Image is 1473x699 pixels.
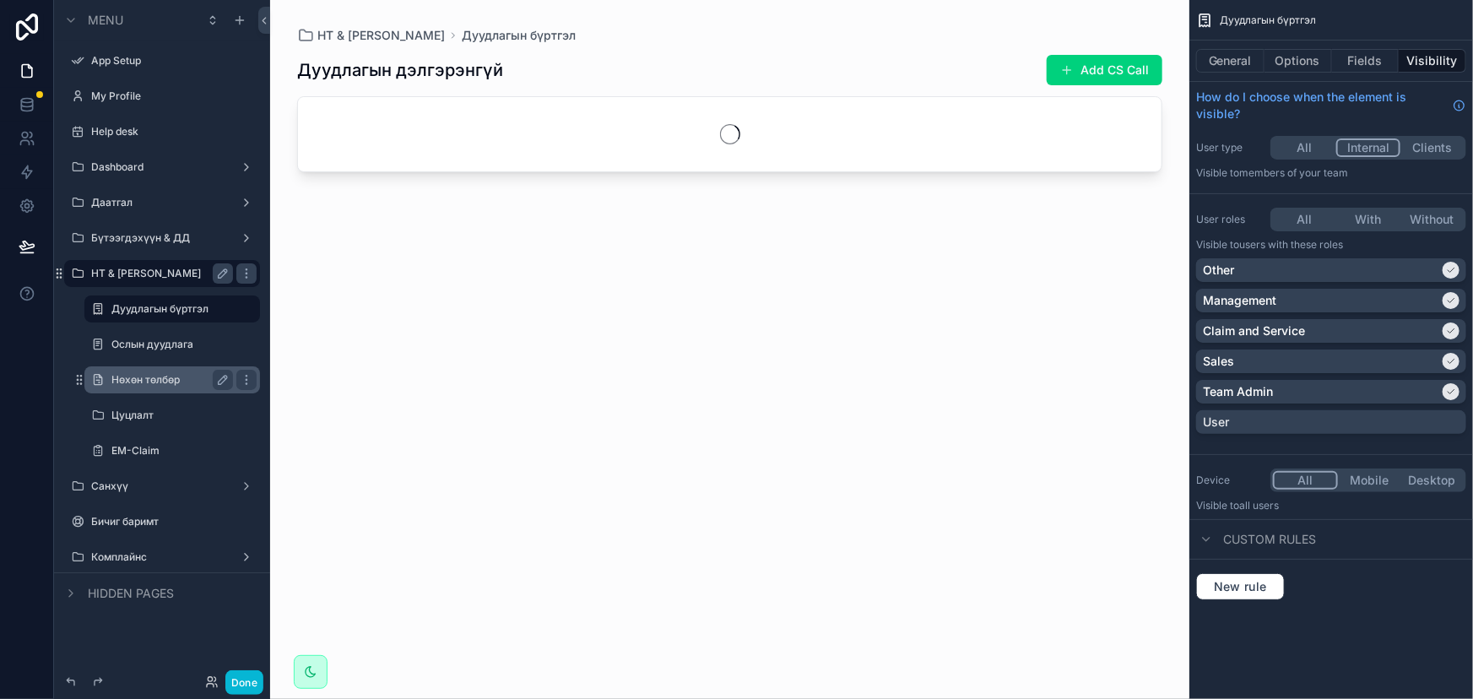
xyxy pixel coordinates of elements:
[111,409,257,422] label: Цуцлалт
[1203,383,1273,400] p: Team Admin
[1239,499,1279,512] span: all users
[91,160,233,174] label: Dashboard
[1203,414,1229,431] p: User
[1273,138,1336,157] button: All
[1196,499,1466,512] p: Visible to
[91,89,257,103] label: My Profile
[1203,322,1305,339] p: Claim and Service
[1203,292,1276,309] p: Management
[1196,166,1466,180] p: Visible to
[88,12,123,29] span: Menu
[1196,573,1285,600] button: New rule
[1265,49,1332,73] button: Options
[91,515,257,528] label: Бичиг баримт
[111,444,257,458] label: EM-Claim
[1196,89,1446,122] span: How do I choose when the element is visible?
[1207,579,1274,594] span: New rule
[1203,353,1234,370] p: Sales
[1239,238,1343,251] span: Users with these roles
[1400,138,1464,157] button: Clients
[1196,238,1466,252] p: Visible to
[1196,213,1264,226] label: User roles
[1273,471,1338,490] button: All
[1400,210,1464,229] button: Without
[1336,138,1401,157] button: Internal
[1196,141,1264,154] label: User type
[1338,471,1401,490] button: Mobile
[111,338,257,351] label: Ослын дуудлага
[91,54,257,68] label: App Setup
[1223,531,1316,548] span: Custom rules
[1273,210,1336,229] button: All
[1203,262,1234,279] p: Other
[91,125,257,138] label: Help desk
[1196,89,1466,122] a: How do I choose when the element is visible?
[1196,49,1265,73] button: General
[1239,166,1348,179] span: Members of your team
[1220,14,1316,27] span: Дуудлагын бүртгэл
[1332,49,1400,73] button: Fields
[91,550,233,564] label: Комплайнс
[111,302,250,316] label: Дуудлагын бүртгэл
[1196,474,1264,487] label: Device
[1400,471,1464,490] button: Desktop
[225,670,263,695] button: Done
[91,196,233,209] label: Даатгал
[91,480,233,493] label: Санхүү
[111,373,226,387] label: Нөхөн төлбөр
[91,231,233,245] label: Бүтээгдэхүүн & ДД
[88,585,174,602] span: Hidden pages
[1336,210,1400,229] button: With
[91,267,226,280] label: НТ & [PERSON_NAME]
[1399,49,1466,73] button: Visibility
